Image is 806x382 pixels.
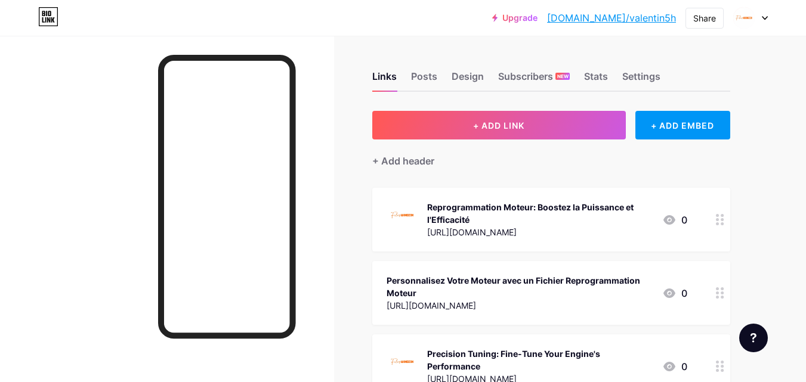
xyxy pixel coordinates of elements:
[411,69,437,91] div: Posts
[473,120,524,131] span: + ADD LINK
[387,274,653,299] div: Personnalisez Votre Moteur avec un Fichier Reprogrammation Moteur
[733,7,755,29] img: Valentina Johnston
[427,347,653,372] div: Precision Tuning: Fine-Tune Your Engine's Performance
[452,69,484,91] div: Design
[387,346,418,377] img: Precision Tuning: Fine-Tune Your Engine's Performance
[372,154,434,168] div: + Add header
[662,286,687,300] div: 0
[547,11,676,25] a: [DOMAIN_NAME]/valentin5h
[372,69,397,91] div: Links
[427,226,653,238] div: [URL][DOMAIN_NAME]
[662,359,687,374] div: 0
[693,12,716,24] div: Share
[427,201,653,226] div: Reprogrammation Moteur: Boostez la Puissance et l'Efficacité
[492,13,538,23] a: Upgrade
[387,299,653,312] div: [URL][DOMAIN_NAME]
[372,111,626,139] button: + ADD LINK
[387,200,418,231] img: Reprogrammation Moteur: Boostez la Puissance et l'Efficacité
[662,213,687,227] div: 0
[584,69,608,91] div: Stats
[557,73,569,80] span: NEW
[635,111,730,139] div: + ADD EMBED
[622,69,660,91] div: Settings
[498,69,570,91] div: Subscribers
